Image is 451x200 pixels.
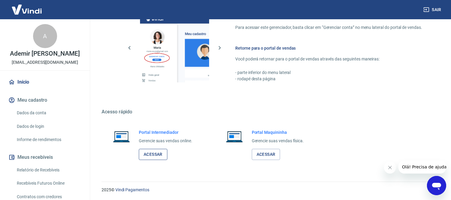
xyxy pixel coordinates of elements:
[235,24,422,31] p: Para acessar este gerenciador, basta clicar em “Gerenciar conta” no menu lateral do portal de ven...
[235,45,422,51] h6: Retorne para o portal de vendas
[427,176,446,195] iframe: Botão para abrir a janela de mensagens
[252,149,280,160] a: Acessar
[139,149,167,160] a: Acessar
[14,134,83,146] a: Informe de rendimentos
[4,4,50,9] span: Olá! Precisa de ajuda?
[139,138,192,144] p: Gerencie suas vendas online.
[109,129,134,144] img: Imagem de um notebook aberto
[115,187,149,192] a: Vindi Pagamentos
[14,120,83,133] a: Dados de login
[422,4,444,15] button: Sair
[7,75,83,89] a: Início
[235,76,422,82] p: - rodapé desta página
[10,51,80,57] p: Ademir [PERSON_NAME]
[14,177,83,189] a: Recebíveis Futuros Online
[14,107,83,119] a: Dados da conta
[235,69,422,76] p: - parte inferior do menu lateral
[252,129,304,135] h6: Portal Maquininha
[140,13,209,82] img: Imagem da dashboard mostrando o botão de gerenciar conta na sidebar no lado esquerdo
[139,129,192,135] h6: Portal Intermediador
[7,151,83,164] button: Meus recebíveis
[14,164,83,176] a: Relatório de Recebíveis
[252,138,304,144] p: Gerencie suas vendas física.
[7,94,83,107] button: Meu cadastro
[33,24,57,48] div: A
[235,56,422,62] p: Você poderá retornar para o portal de vendas através das seguintes maneiras:
[384,162,396,174] iframe: Fechar mensagem
[12,59,78,66] p: [EMAIL_ADDRESS][DOMAIN_NAME]
[398,160,446,174] iframe: Mensagem da empresa
[102,187,437,193] p: 2025 ©
[7,0,46,19] img: Vindi
[102,109,437,115] h5: Acesso rápido
[222,129,247,144] img: Imagem de um notebook aberto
